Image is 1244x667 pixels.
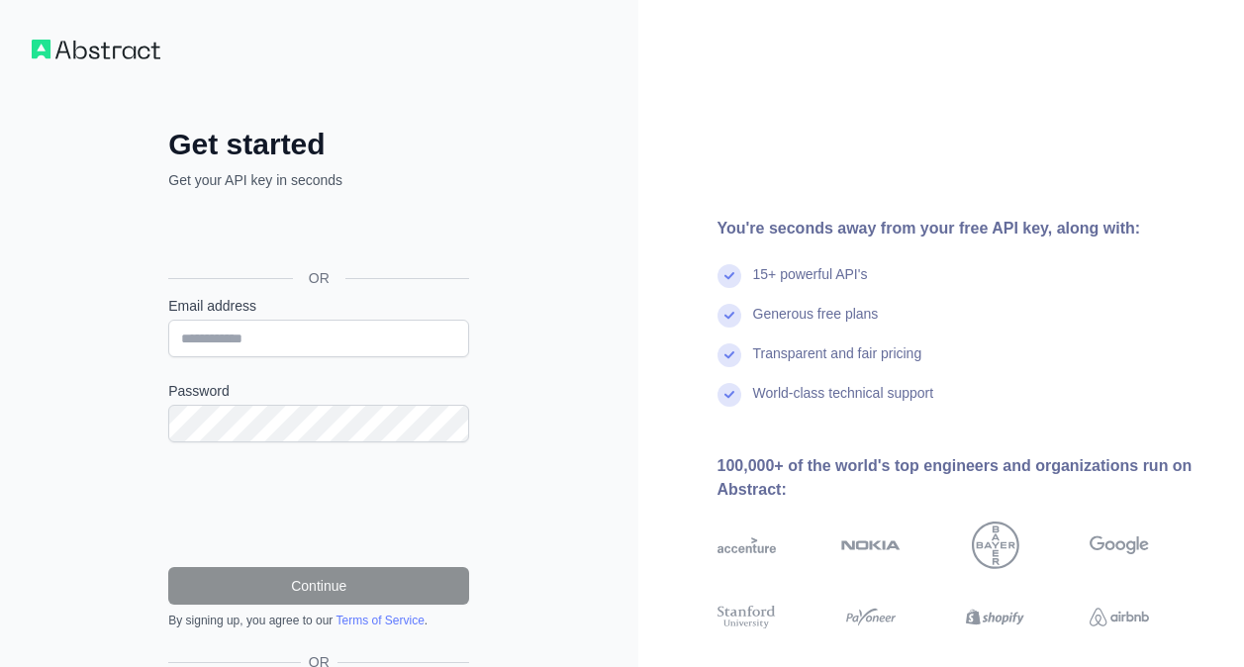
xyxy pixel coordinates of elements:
[841,603,901,632] img: payoneer
[168,567,469,605] button: Continue
[753,304,879,343] div: Generous free plans
[966,603,1025,632] img: shopify
[753,383,934,423] div: World-class technical support
[293,268,345,288] span: OR
[168,296,469,316] label: Email address
[718,217,1213,240] div: You're seconds away from your free API key, along with:
[972,522,1019,569] img: bayer
[718,343,741,367] img: check mark
[168,613,469,628] div: By signing up, you agree to our .
[753,343,922,383] div: Transparent and fair pricing
[753,264,868,304] div: 15+ powerful API's
[718,603,777,632] img: stanford university
[718,383,741,407] img: check mark
[168,127,469,162] h2: Get started
[168,466,469,543] iframe: reCAPTCHA
[168,381,469,401] label: Password
[335,614,424,627] a: Terms of Service
[32,40,160,59] img: Workflow
[841,522,901,569] img: nokia
[718,454,1213,502] div: 100,000+ of the world's top engineers and organizations run on Abstract:
[168,170,469,190] p: Get your API key in seconds
[1090,522,1149,569] img: google
[718,264,741,288] img: check mark
[158,212,475,255] iframe: زر تسجيل الدخول باستخدام حساب Google
[718,522,777,569] img: accenture
[718,304,741,328] img: check mark
[1090,603,1149,632] img: airbnb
